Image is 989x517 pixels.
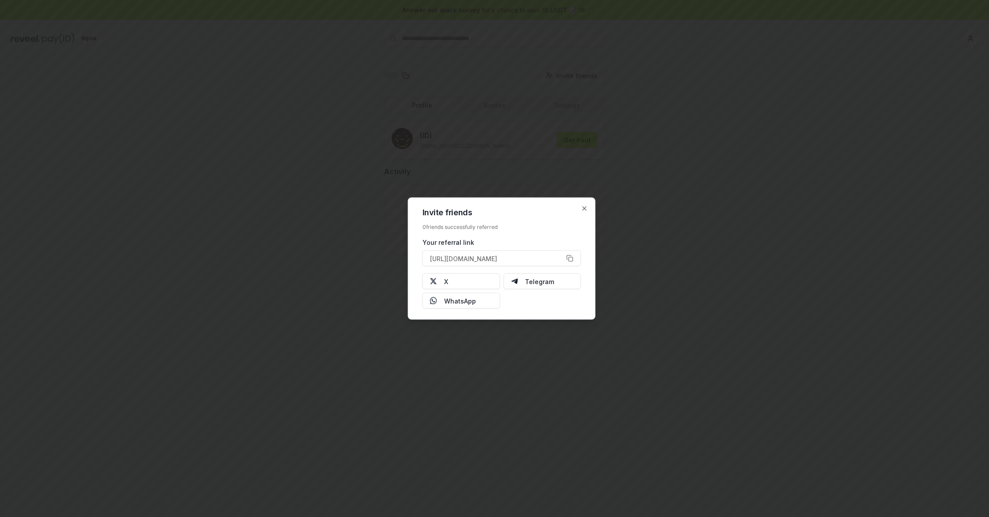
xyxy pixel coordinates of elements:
[423,238,581,247] div: Your referral link
[511,278,518,285] img: Telegram
[423,209,581,217] h2: Invite friends
[423,224,581,231] div: 0 friends successfully referred
[430,278,437,285] img: X
[423,293,500,309] button: WhatsApp
[503,273,581,289] button: Telegram
[430,254,497,263] span: [URL][DOMAIN_NAME]
[430,297,437,304] img: Whatsapp
[423,251,581,266] button: [URL][DOMAIN_NAME]
[423,273,500,289] button: X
